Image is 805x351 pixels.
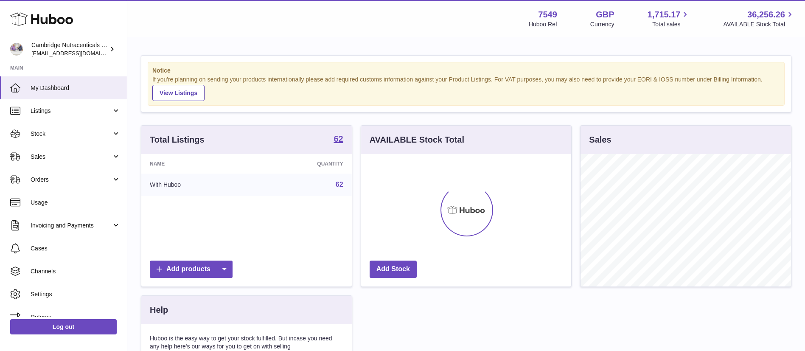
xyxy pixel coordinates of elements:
span: Stock [31,130,112,138]
div: Currency [590,20,614,28]
th: Quantity [252,154,351,174]
p: Huboo is the easy way to get your stock fulfilled. But incase you need any help here's our ways f... [150,334,343,351]
span: [EMAIL_ADDRESS][DOMAIN_NAME] [31,50,125,56]
strong: GBP [596,9,614,20]
div: If you're planning on sending your products internationally please add required customs informati... [152,76,780,101]
span: My Dashboard [31,84,121,92]
a: 36,256.26 AVAILABLE Stock Total [723,9,795,28]
span: Orders [31,176,112,184]
div: Huboo Ref [529,20,557,28]
span: AVAILABLE Stock Total [723,20,795,28]
strong: 62 [334,135,343,143]
td: With Huboo [141,174,252,196]
a: 1,715.17 Total sales [648,9,690,28]
a: Add products [150,261,233,278]
a: 62 [336,181,343,188]
span: Invoicing and Payments [31,222,112,230]
a: Log out [10,319,117,334]
a: View Listings [152,85,205,101]
h3: AVAILABLE Stock Total [370,134,464,146]
a: 62 [334,135,343,145]
a: Add Stock [370,261,417,278]
span: Returns [31,313,121,321]
h3: Sales [589,134,611,146]
span: Channels [31,267,121,275]
span: Sales [31,153,112,161]
span: 36,256.26 [747,9,785,20]
span: Listings [31,107,112,115]
strong: 7549 [538,9,557,20]
span: Settings [31,290,121,298]
th: Name [141,154,252,174]
img: internalAdmin-7549@internal.huboo.com [10,43,23,56]
div: Cambridge Nutraceuticals Ltd [31,41,108,57]
span: Usage [31,199,121,207]
h3: Help [150,304,168,316]
strong: Notice [152,67,780,75]
span: 1,715.17 [648,9,681,20]
span: Total sales [652,20,690,28]
h3: Total Listings [150,134,205,146]
span: Cases [31,244,121,253]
